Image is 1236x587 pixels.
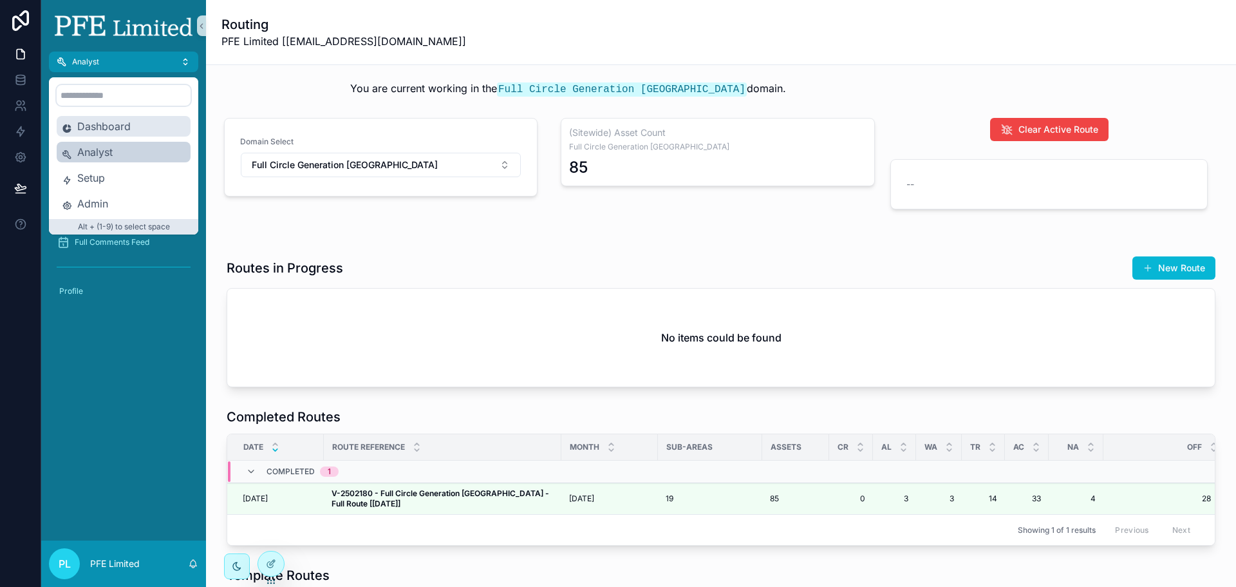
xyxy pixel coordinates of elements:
[771,442,801,452] span: Assets
[77,144,185,160] span: Analyst
[990,118,1109,141] button: Clear Active Route
[661,330,782,345] h2: No items could be found
[666,494,673,504] span: 19
[569,142,866,152] span: Full Circle Generation [GEOGRAPHIC_DATA]
[838,442,848,452] span: CR
[49,52,198,72] button: Analyst
[1013,442,1024,452] span: AC
[227,408,341,426] h1: Completed Routes
[240,137,521,147] span: Domain Select
[72,57,99,67] span: Analyst
[332,488,554,509] a: V-2502180 - Full Circle Generation [GEOGRAPHIC_DATA] - Full Route [[DATE]]
[906,178,914,191] span: --
[267,467,315,477] span: Completed
[350,82,786,95] span: You are current working in the domain.
[1132,256,1215,280] button: New Route
[41,72,206,320] div: scrollable content
[243,442,263,452] span: Date
[970,442,980,452] span: TR
[75,237,149,247] span: Full Comments Feed
[837,494,865,504] a: 0
[666,442,713,452] span: Sub-Areas
[221,34,466,49] span: PFE Limited [[EMAIL_ADDRESS][DOMAIN_NAME]]
[570,442,599,452] span: Month
[569,126,866,139] h3: (Sitewide) Asset Count
[55,15,192,36] img: App logo
[77,119,185,134] span: Dashboard
[770,494,779,504] span: 85
[243,494,268,504] span: [DATE]
[770,494,821,504] a: 85
[924,442,937,452] span: WA
[497,82,747,97] code: Full Circle Generation [GEOGRAPHIC_DATA]
[328,467,331,477] div: 1
[666,494,754,504] a: 19
[332,442,405,452] span: Route Reference
[1104,494,1211,504] a: 28
[569,157,588,178] div: 85
[1056,494,1096,504] a: 4
[1067,442,1079,452] span: NA
[49,231,198,254] a: Full Comments Feed
[243,494,316,504] a: [DATE]
[77,196,185,211] span: Admin
[924,494,954,504] a: 3
[90,557,140,570] p: PFE Limited
[59,556,71,572] span: PL
[77,170,185,186] span: Setup
[227,259,343,277] h1: Routes in Progress
[569,494,594,504] span: [DATE]
[1018,123,1098,136] span: Clear Active Route
[969,494,997,504] a: 14
[881,442,892,452] span: AL
[49,219,198,235] p: Alt + (1-9) to select space
[241,153,521,177] button: Select Button
[569,494,650,504] a: [DATE]
[332,488,551,508] strong: V-2502180 - Full Circle Generation [GEOGRAPHIC_DATA] - Full Route [[DATE]]
[1018,525,1096,535] span: Showing 1 of 1 results
[881,494,908,504] a: 3
[59,286,83,296] span: Profile
[221,15,466,34] h1: Routing
[252,159,438,171] span: Full Circle Generation [GEOGRAPHIC_DATA]
[1013,494,1041,504] a: 33
[1187,442,1202,452] span: OFF
[49,280,198,303] a: Profile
